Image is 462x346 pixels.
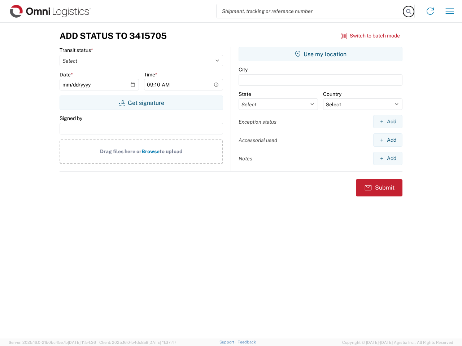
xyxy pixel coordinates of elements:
[68,340,96,345] span: [DATE] 11:54:36
[9,340,96,345] span: Server: 2025.16.0-21b0bc45e7b
[219,340,237,344] a: Support
[144,71,157,78] label: Time
[373,115,402,128] button: Add
[217,4,404,18] input: Shipment, tracking or reference number
[148,340,176,345] span: [DATE] 11:37:47
[239,155,252,162] label: Notes
[373,133,402,147] button: Add
[239,47,402,61] button: Use my location
[341,30,400,42] button: Switch to batch mode
[100,148,141,154] span: Drag files here or
[239,66,248,73] label: City
[373,152,402,165] button: Add
[99,340,176,345] span: Client: 2025.16.0-b4dc8a9
[60,71,73,78] label: Date
[60,96,223,110] button: Get signature
[239,91,251,97] label: State
[239,137,277,143] label: Accessorial used
[60,31,167,41] h3: Add Status to 3415705
[239,119,276,125] label: Exception status
[342,339,453,346] span: Copyright © [DATE]-[DATE] Agistix Inc., All Rights Reserved
[141,148,160,154] span: Browse
[60,115,82,121] label: Signed by
[60,47,93,53] label: Transit status
[237,340,256,344] a: Feedback
[323,91,341,97] label: Country
[356,179,402,196] button: Submit
[160,148,183,154] span: to upload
